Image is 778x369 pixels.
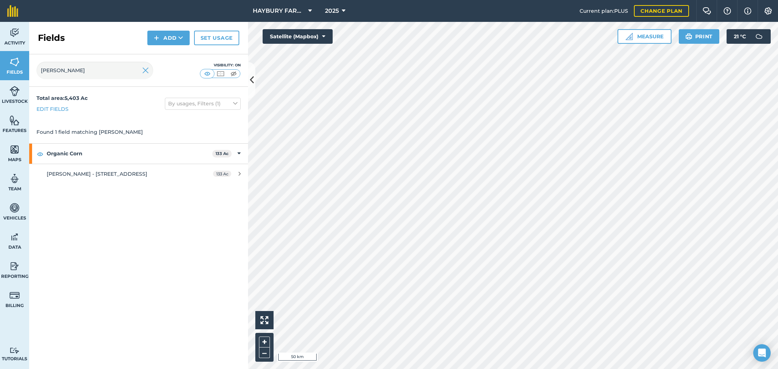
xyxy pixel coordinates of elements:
[753,344,771,362] div: Open Intercom Messenger
[723,7,732,15] img: A question mark icon
[216,70,225,77] img: svg+xml;base64,PHN2ZyB4bWxucz0iaHR0cDovL3d3dy53My5vcmcvMjAwMC9zdmciIHdpZHRoPSI1MCIgaGVpZ2h0PSI0MC...
[626,33,633,40] img: Ruler icon
[263,29,333,44] button: Satellite (Mapbox)
[260,316,268,324] img: Four arrows, one pointing top left, one top right, one bottom right and the last bottom left
[9,57,20,67] img: svg+xml;base64,PHN2ZyB4bWxucz0iaHR0cDovL3d3dy53My5vcmcvMjAwMC9zdmciIHdpZHRoPSI1NiIgaGVpZ2h0PSI2MC...
[29,144,248,163] div: Organic Corn133 Ac
[679,29,720,44] button: Print
[259,347,270,358] button: –
[259,337,270,347] button: +
[29,164,248,184] a: [PERSON_NAME] - [STREET_ADDRESS]133 Ac
[634,5,689,17] a: Change plan
[229,70,238,77] img: svg+xml;base64,PHN2ZyB4bWxucz0iaHR0cDovL3d3dy53My5vcmcvMjAwMC9zdmciIHdpZHRoPSI1MCIgaGVpZ2h0PSI0MC...
[36,105,69,113] a: Edit fields
[9,261,20,272] img: svg+xml;base64,PD94bWwgdmVyc2lvbj0iMS4wIiBlbmNvZGluZz0idXRmLTgiPz4KPCEtLSBHZW5lcmF0b3I6IEFkb2JlIE...
[325,7,339,15] span: 2025
[727,29,771,44] button: 21 °C
[253,7,305,15] span: HAYBURY FARMS INC
[9,115,20,126] img: svg+xml;base64,PHN2ZyB4bWxucz0iaHR0cDovL3d3dy53My5vcmcvMjAwMC9zdmciIHdpZHRoPSI1NiIgaGVpZ2h0PSI2MC...
[9,232,20,242] img: svg+xml;base64,PD94bWwgdmVyc2lvbj0iMS4wIiBlbmNvZGluZz0idXRmLTgiPz4KPCEtLSBHZW5lcmF0b3I6IEFkb2JlIE...
[203,70,212,77] img: svg+xml;base64,PHN2ZyB4bWxucz0iaHR0cDovL3d3dy53My5vcmcvMjAwMC9zdmciIHdpZHRoPSI1MCIgaGVpZ2h0PSI0MC...
[9,202,20,213] img: svg+xml;base64,PD94bWwgdmVyc2lvbj0iMS4wIiBlbmNvZGluZz0idXRmLTgiPz4KPCEtLSBHZW5lcmF0b3I6IEFkb2JlIE...
[47,144,212,163] strong: Organic Corn
[29,121,248,143] div: Found 1 field matching [PERSON_NAME]
[752,29,766,44] img: svg+xml;base64,PD94bWwgdmVyc2lvbj0iMS4wIiBlbmNvZGluZz0idXRmLTgiPz4KPCEtLSBHZW5lcmF0b3I6IEFkb2JlIE...
[36,62,153,79] input: Search
[580,7,628,15] span: Current plan : PLUS
[9,144,20,155] img: svg+xml;base64,PHN2ZyB4bWxucz0iaHR0cDovL3d3dy53My5vcmcvMjAwMC9zdmciIHdpZHRoPSI1NiIgaGVpZ2h0PSI2MC...
[147,31,190,45] button: Add
[200,62,241,68] div: Visibility: On
[764,7,773,15] img: A cog icon
[7,5,18,17] img: fieldmargin Logo
[9,347,20,354] img: svg+xml;base64,PD94bWwgdmVyc2lvbj0iMS4wIiBlbmNvZGluZz0idXRmLTgiPz4KPCEtLSBHZW5lcmF0b3I6IEFkb2JlIE...
[213,171,231,177] span: 133 Ac
[194,31,239,45] a: Set usage
[9,173,20,184] img: svg+xml;base64,PD94bWwgdmVyc2lvbj0iMS4wIiBlbmNvZGluZz0idXRmLTgiPz4KPCEtLSBHZW5lcmF0b3I6IEFkb2JlIE...
[216,151,229,156] strong: 133 Ac
[618,29,671,44] button: Measure
[47,171,147,177] span: [PERSON_NAME] - [STREET_ADDRESS]
[685,32,692,41] img: svg+xml;base64,PHN2ZyB4bWxucz0iaHR0cDovL3d3dy53My5vcmcvMjAwMC9zdmciIHdpZHRoPSIxOSIgaGVpZ2h0PSIyNC...
[38,32,65,44] h2: Fields
[142,66,149,75] img: svg+xml;base64,PHN2ZyB4bWxucz0iaHR0cDovL3d3dy53My5vcmcvMjAwMC9zdmciIHdpZHRoPSIyMiIgaGVpZ2h0PSIzMC...
[744,7,751,15] img: svg+xml;base64,PHN2ZyB4bWxucz0iaHR0cDovL3d3dy53My5vcmcvMjAwMC9zdmciIHdpZHRoPSIxNyIgaGVpZ2h0PSIxNy...
[36,95,88,101] strong: Total area : 5,403 Ac
[37,149,43,158] img: svg+xml;base64,PHN2ZyB4bWxucz0iaHR0cDovL3d3dy53My5vcmcvMjAwMC9zdmciIHdpZHRoPSIxOCIgaGVpZ2h0PSIyNC...
[9,86,20,97] img: svg+xml;base64,PD94bWwgdmVyc2lvbj0iMS4wIiBlbmNvZGluZz0idXRmLTgiPz4KPCEtLSBHZW5lcmF0b3I6IEFkb2JlIE...
[165,98,241,109] button: By usages, Filters (1)
[154,34,159,42] img: svg+xml;base64,PHN2ZyB4bWxucz0iaHR0cDovL3d3dy53My5vcmcvMjAwMC9zdmciIHdpZHRoPSIxNCIgaGVpZ2h0PSIyNC...
[9,27,20,38] img: svg+xml;base64,PD94bWwgdmVyc2lvbj0iMS4wIiBlbmNvZGluZz0idXRmLTgiPz4KPCEtLSBHZW5lcmF0b3I6IEFkb2JlIE...
[734,29,746,44] span: 21 ° C
[702,7,711,15] img: Two speech bubbles overlapping with the left bubble in the forefront
[9,290,20,301] img: svg+xml;base64,PD94bWwgdmVyc2lvbj0iMS4wIiBlbmNvZGluZz0idXRmLTgiPz4KPCEtLSBHZW5lcmF0b3I6IEFkb2JlIE...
